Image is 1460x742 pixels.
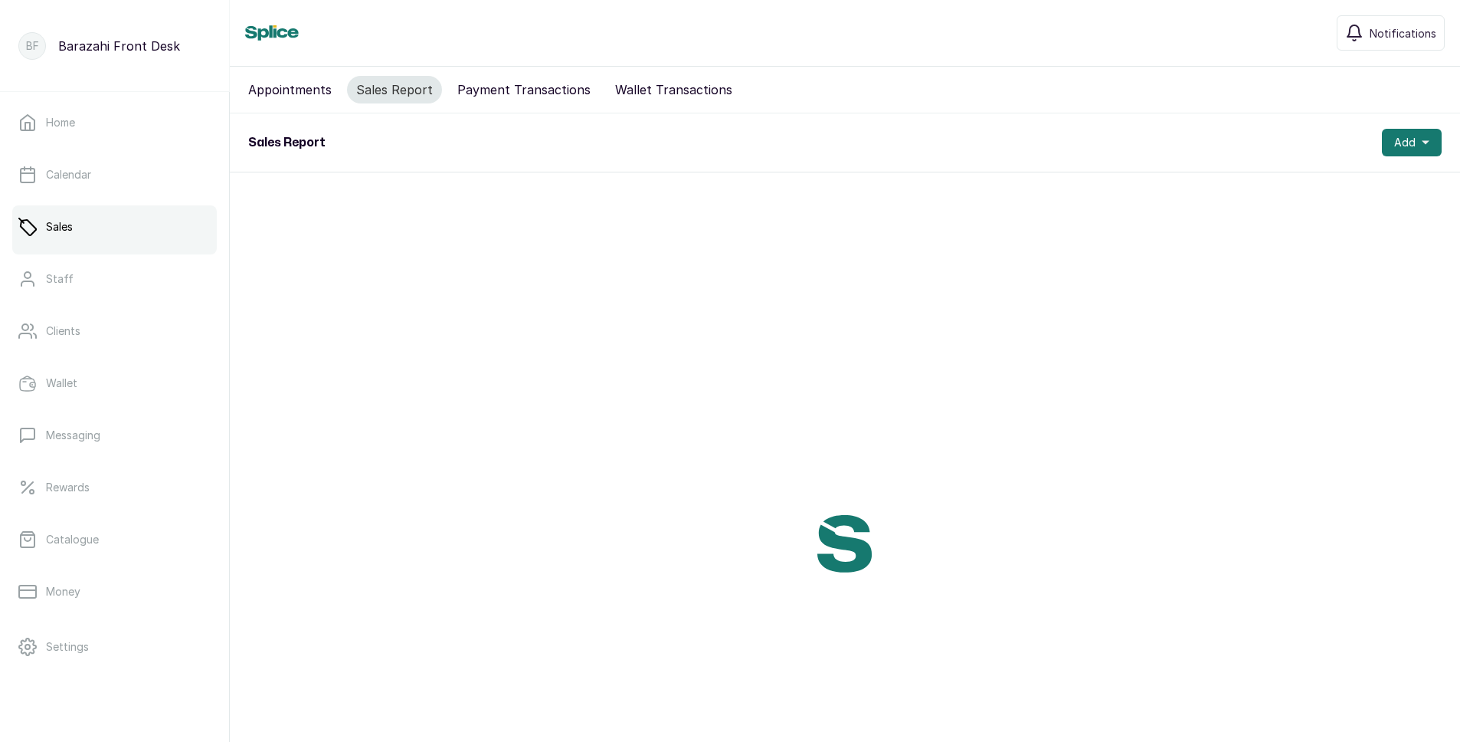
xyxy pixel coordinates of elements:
p: Rewards [46,480,90,495]
p: Staff [46,271,74,287]
span: Add [1394,135,1416,150]
a: Support [12,678,217,721]
p: Money [46,584,80,599]
p: Calendar [46,167,91,182]
h1: Sales Report [248,133,326,152]
span: Notifications [1370,25,1436,41]
button: Payment Transactions [448,76,600,103]
a: Money [12,570,217,613]
p: Barazahi Front Desk [58,37,180,55]
p: Wallet [46,376,77,391]
a: Staff [12,258,217,300]
a: Rewards [12,466,217,509]
p: Messaging [46,428,100,443]
a: Home [12,101,217,144]
a: Catalogue [12,518,217,561]
p: BF [26,38,39,54]
a: Sales [12,205,217,248]
a: Wallet [12,362,217,405]
a: Settings [12,625,217,668]
p: Sales [46,219,73,235]
p: Home [46,115,75,130]
button: Appointments [239,76,341,103]
a: Clients [12,310,217,353]
p: Catalogue [46,532,99,547]
button: Wallet Transactions [606,76,741,103]
p: Settings [46,639,89,655]
button: Sales Report [347,76,442,103]
button: Add [1382,129,1442,156]
p: Clients [46,323,80,339]
button: Notifications [1337,15,1445,51]
a: Messaging [12,414,217,457]
a: Calendar [12,153,217,196]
